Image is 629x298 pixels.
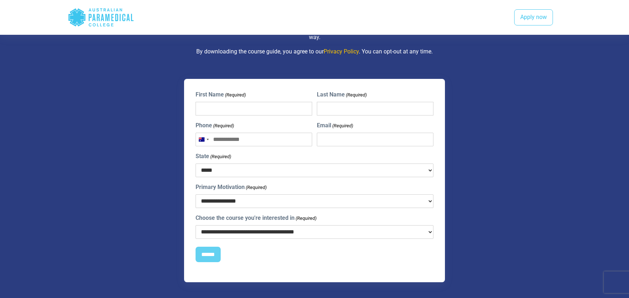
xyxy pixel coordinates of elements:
[68,6,134,29] div: Australian Paramedical College
[196,121,234,130] label: Phone
[245,184,267,191] span: (Required)
[210,153,231,160] span: (Required)
[514,9,553,26] a: Apply now
[196,90,246,99] label: First Name
[332,122,353,129] span: (Required)
[317,121,353,130] label: Email
[295,215,316,222] span: (Required)
[324,48,359,55] a: Privacy Policy
[196,214,316,222] label: Choose the course you're interested in
[224,91,246,99] span: (Required)
[212,122,234,129] span: (Required)
[105,47,525,56] p: By downloading the course guide, you agree to our . You can opt-out at any time.
[317,90,367,99] label: Last Name
[196,152,231,161] label: State
[346,91,367,99] span: (Required)
[196,183,267,191] label: Primary Motivation
[196,133,211,146] button: Selected country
